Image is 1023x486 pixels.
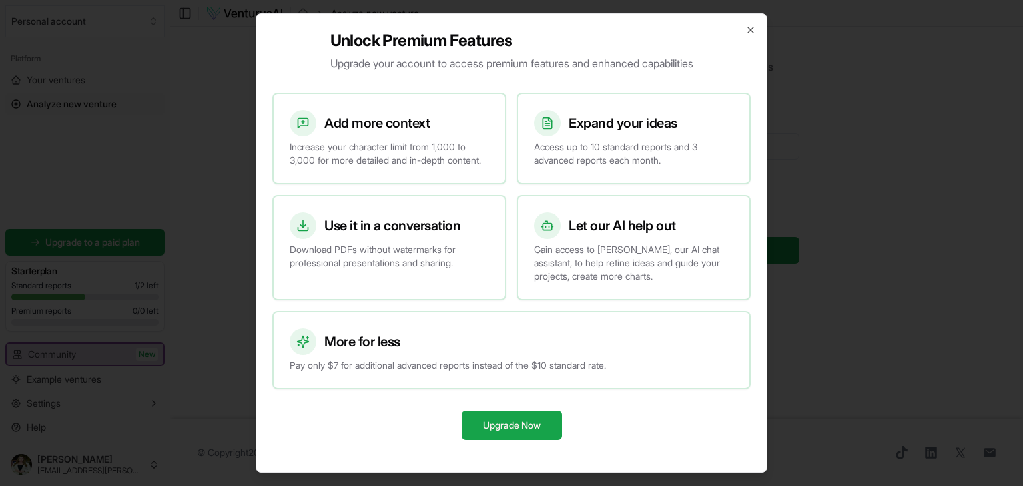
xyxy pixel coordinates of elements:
h3: Use it in a conversation [324,216,460,235]
h3: Expand your ideas [569,114,677,132]
p: Pay only $7 for additional advanced reports instead of the $10 standard rate. [290,359,733,372]
p: Increase your character limit from 1,000 to 3,000 for more detailed and in-depth content. [290,140,489,167]
button: Upgrade Now [462,411,562,440]
h3: More for less [324,332,400,351]
p: Upgrade your account to access premium features and enhanced capabilities [330,55,693,71]
p: Access up to 10 standard reports and 3 advanced reports each month. [534,140,733,167]
h3: Add more context [324,114,430,132]
p: Gain access to [PERSON_NAME], our AI chat assistant, to help refine ideas and guide your projects... [534,243,733,283]
h3: Let our AI help out [569,216,676,235]
h2: Unlock Premium Features [330,30,693,51]
p: Download PDFs without watermarks for professional presentations and sharing. [290,243,489,270]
